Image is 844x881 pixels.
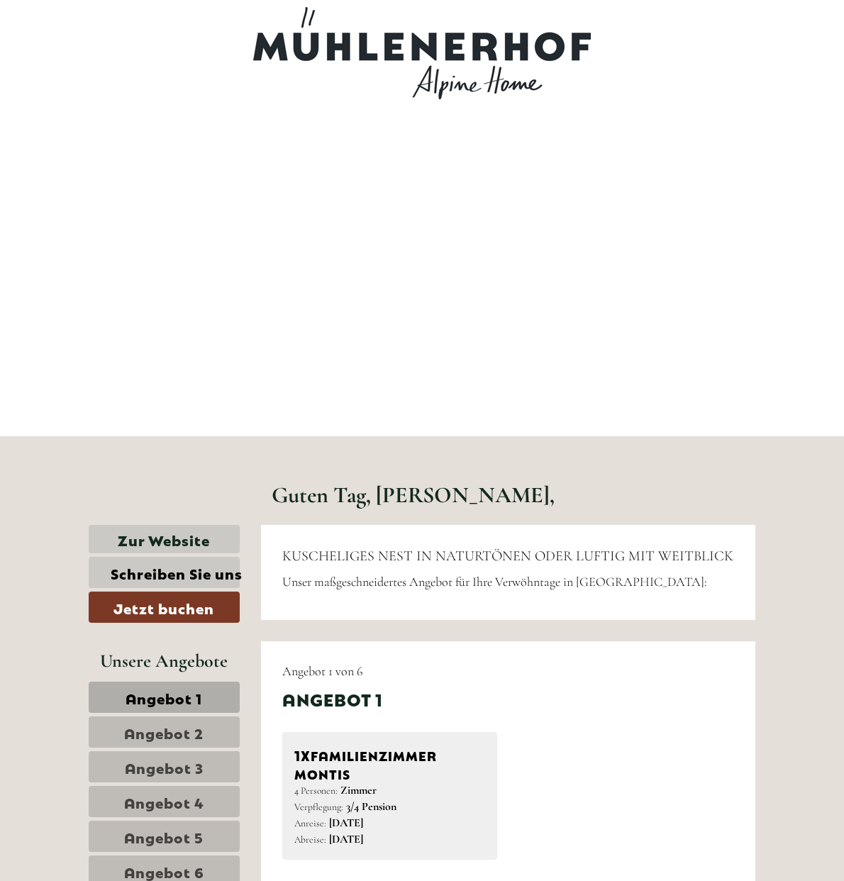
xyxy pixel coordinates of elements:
a: Schreiben Sie uns [89,557,240,588]
b: 3/4 Pension [346,799,396,814]
span: Angebot 5 [124,826,204,846]
span: Angebot 6 [124,861,204,881]
a: Zur Website [89,525,240,554]
h1: Guten Tag, [PERSON_NAME], [272,482,555,507]
small: Anreise: [294,817,326,829]
span: Angebot 3 [125,757,204,777]
b: [DATE] [329,816,363,830]
span: Angebot 1 [126,687,202,707]
span: Angebot 2 [124,722,204,742]
span: Angebot 1 von 6 [282,663,362,679]
b: 1x [294,744,311,764]
small: Abreise: [294,833,326,846]
span: KUSCHELIGES NEST IN NATURTÖNEN ODER LUFTIG MIT WEITBLICK [282,548,733,565]
b: [DATE] [329,832,363,846]
div: Angebot 1 [282,687,383,711]
span: Angebot 4 [124,792,204,811]
b: Zimmer [340,783,377,797]
small: 4 Personen: [294,785,338,797]
small: Verpflegung: [294,801,343,813]
div: Familienzimmer MONTIS [294,744,486,782]
a: Jetzt buchen [89,592,240,623]
div: Unsere Angebote [89,648,240,674]
span: Unser maßgeschneidertes Angebot für Ihre Verwöhntage in [GEOGRAPHIC_DATA]: [282,574,707,589]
